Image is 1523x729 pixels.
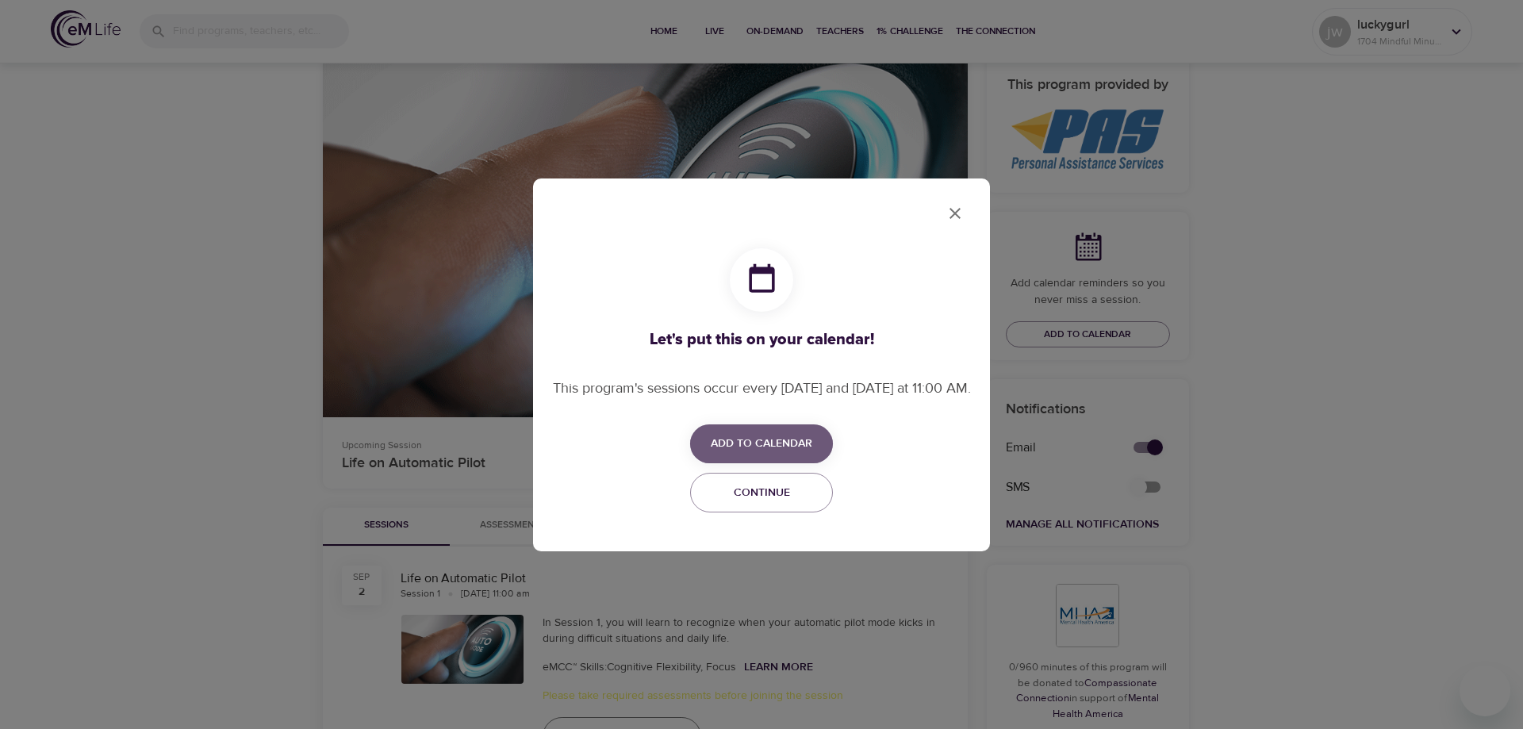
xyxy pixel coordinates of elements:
[700,483,823,503] span: Continue
[711,434,812,454] span: Add to Calendar
[553,378,971,399] p: This program's sessions occur every [DATE] and [DATE] at 11:00 AM.
[690,473,833,513] button: Continue
[690,424,833,463] button: Add to Calendar
[553,331,971,349] h3: Let's put this on your calendar!
[936,194,974,232] button: close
